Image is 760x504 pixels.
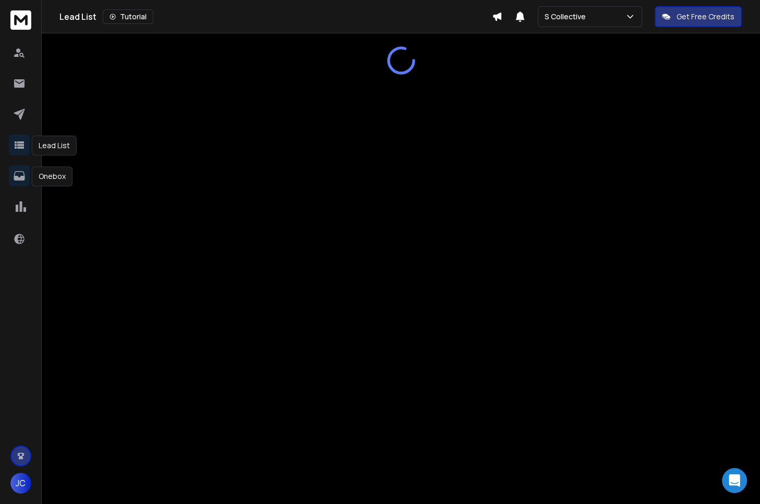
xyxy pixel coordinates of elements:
p: Get Free Credits [677,11,734,22]
button: Get Free Credits [655,6,742,27]
div: Lead List [32,136,77,155]
p: S Collective [545,11,590,22]
div: Lead List [59,9,492,24]
button: Tutorial [103,9,153,24]
div: Onebox [32,166,73,186]
button: JC [10,473,31,494]
div: Open Intercom Messenger [722,468,747,493]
